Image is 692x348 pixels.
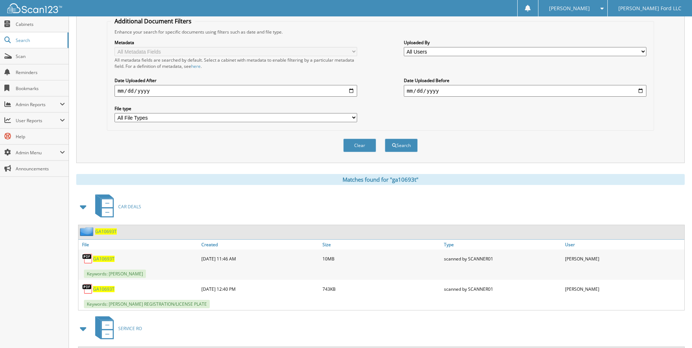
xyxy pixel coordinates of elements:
input: end [404,85,646,97]
a: CAR DEALS [91,192,141,221]
label: Metadata [115,39,357,46]
label: Uploaded By [404,39,646,46]
legend: Additional Document Filters [111,17,195,25]
div: 10MB [321,251,442,266]
div: scanned by SCANNER01 [442,282,563,296]
span: [PERSON_NAME] Ford LLC [618,6,681,11]
div: [DATE] 11:46 AM [200,251,321,266]
span: Keywords: [PERSON_NAME] REGISTRATION/LICENSE PLATE [84,300,210,308]
div: Matches found for "ga10693t" [76,174,685,185]
img: PDF.png [82,283,93,294]
div: 743KB [321,282,442,296]
a: GA10693T [93,256,115,262]
a: SERVICE RO [91,314,142,343]
span: Announcements [16,166,65,172]
img: folder2.png [80,227,95,236]
div: All metadata fields are searched by default. Select a cabinet with metadata to enable filtering b... [115,57,357,69]
span: Keywords: [PERSON_NAME] [84,270,146,278]
span: Reminders [16,69,65,76]
span: CAR DEALS [118,204,141,210]
span: Help [16,134,65,140]
div: Enhance your search for specific documents using filters such as date and file type. [111,29,650,35]
a: here [191,63,201,69]
a: Created [200,240,321,250]
a: Type [442,240,563,250]
a: User [563,240,684,250]
input: start [115,85,357,97]
span: Cabinets [16,21,65,27]
a: GA10693T [95,228,117,235]
a: GA10693T [93,286,115,292]
span: SERVICE RO [118,325,142,332]
button: Clear [343,139,376,152]
label: Date Uploaded Before [404,77,646,84]
span: Admin Menu [16,150,60,156]
div: [DATE] 12:40 PM [200,282,321,296]
iframe: Chat Widget [656,313,692,348]
div: [PERSON_NAME] [563,282,684,296]
label: File type [115,105,357,112]
a: File [78,240,200,250]
span: Search [16,37,64,43]
div: scanned by SCANNER01 [442,251,563,266]
button: Search [385,139,418,152]
div: [PERSON_NAME] [563,251,684,266]
span: Scan [16,53,65,59]
span: [PERSON_NAME] [549,6,590,11]
img: PDF.png [82,253,93,264]
span: User Reports [16,117,60,124]
span: Bookmarks [16,85,65,92]
img: scan123-logo-white.svg [7,3,62,13]
label: Date Uploaded After [115,77,357,84]
a: Size [321,240,442,250]
span: Admin Reports [16,101,60,108]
